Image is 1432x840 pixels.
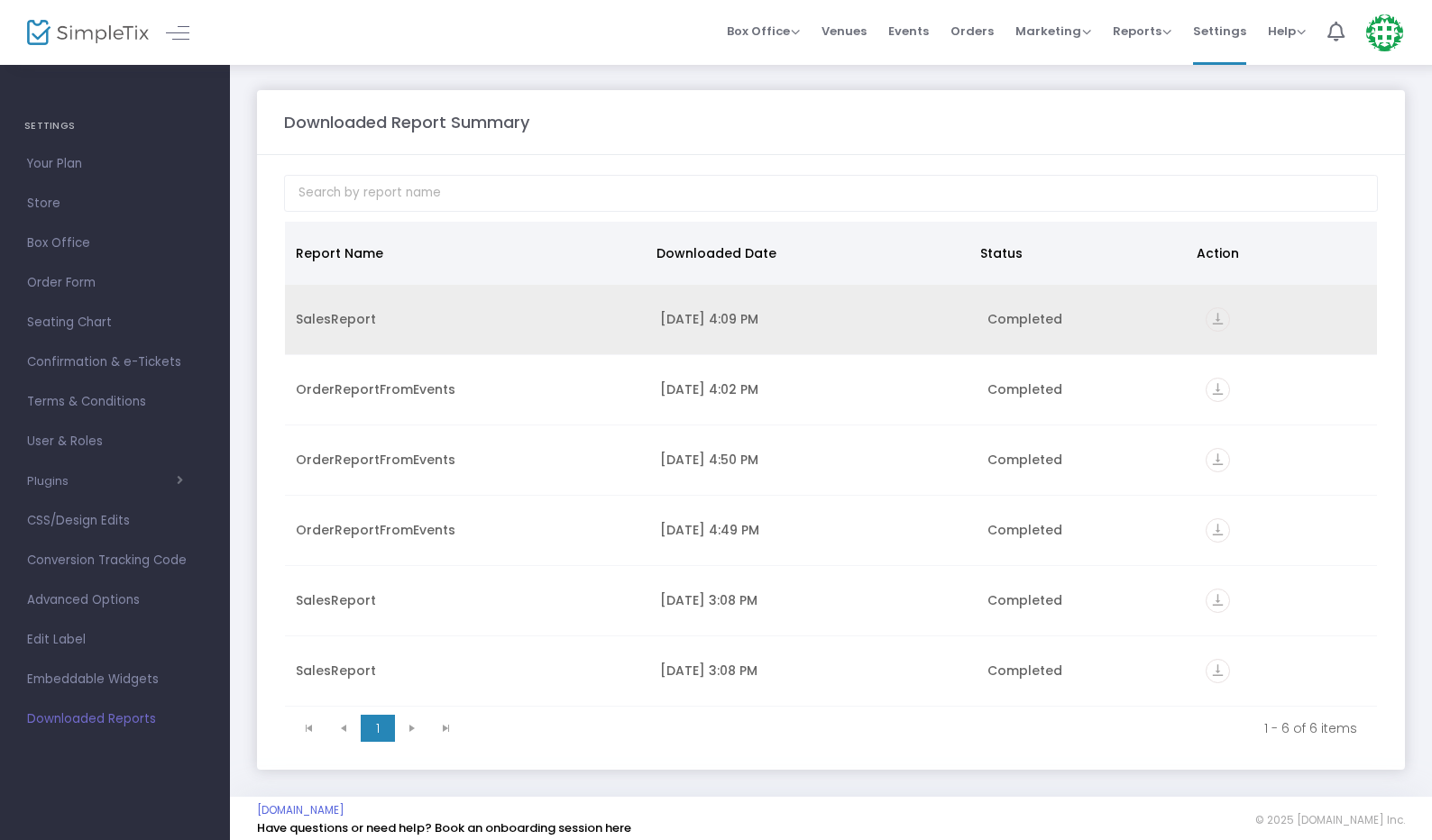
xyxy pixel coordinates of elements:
[1255,813,1405,827] span: © 2025 [DOMAIN_NAME] Inc.
[1206,448,1230,472] i: vertical_align_bottom
[950,8,994,54] span: Orders
[1015,23,1091,40] span: Marketing
[284,175,1378,212] input: Search by report name
[27,708,203,731] span: Downloaded Reports
[285,222,646,285] th: Report Name
[257,803,344,817] a: [DOMAIN_NAME]
[969,222,1186,285] th: Status
[27,311,203,334] span: Seating Chart
[987,310,1184,328] div: Completed
[296,591,638,609] div: SalesReport
[24,108,206,144] h4: SETTINGS
[257,819,631,836] a: Have questions or need help? Book an onboarding session here
[1206,307,1366,332] div: https://go.SimpleTix.com/76rnb
[27,232,203,255] span: Box Office
[296,380,638,398] div: OrderReportFromEvents
[660,380,966,398] div: 10/14/2025 4:02 PM
[1206,383,1230,401] a: vertical_align_bottom
[1206,307,1230,332] i: vertical_align_bottom
[660,451,966,469] div: 10/7/2025 4:50 PM
[646,222,970,285] th: Downloaded Date
[285,222,1377,707] div: Data table
[1206,378,1366,402] div: https://go.SimpleTix.com/3qnh5
[727,23,800,40] span: Box Office
[660,662,966,680] div: 9/12/2025 3:08 PM
[987,521,1184,539] div: Completed
[1206,518,1230,543] i: vertical_align_bottom
[1268,23,1306,40] span: Help
[27,589,203,612] span: Advanced Options
[27,474,183,488] button: Plugins
[27,192,203,215] span: Store
[27,351,203,374] span: Confirmation & e-Tickets
[296,310,638,328] div: SalesReport
[1206,524,1230,542] a: vertical_align_bottom
[27,509,203,533] span: CSS/Design Edits
[1206,659,1366,683] div: https://go.SimpleTix.com/zyt5m
[1206,659,1230,683] i: vertical_align_bottom
[987,662,1184,680] div: Completed
[888,8,929,54] span: Events
[660,310,966,328] div: 10/14/2025 4:09 PM
[660,521,966,539] div: 10/7/2025 4:49 PM
[1206,448,1366,472] div: https://go.SimpleTix.com/yzd6x
[27,271,203,295] span: Order Form
[822,8,867,54] span: Venues
[1206,589,1366,613] div: https://go.SimpleTix.com/nmykn
[27,390,203,414] span: Terms & Conditions
[27,549,203,572] span: Conversion Tracking Code
[1186,222,1366,285] th: Action
[987,380,1184,398] div: Completed
[987,591,1184,609] div: Completed
[284,110,529,134] m-panel-title: Downloaded Report Summary
[1206,518,1366,543] div: https://go.SimpleTix.com/nhhv1
[987,451,1184,469] div: Completed
[361,715,395,742] span: Page 1
[1206,453,1230,471] a: vertical_align_bottom
[27,668,203,691] span: Embeddable Widgets
[27,628,203,652] span: Edit Label
[27,152,203,176] span: Your Plan
[296,451,638,469] div: OrderReportFromEvents
[296,521,638,539] div: OrderReportFromEvents
[1193,8,1246,54] span: Settings
[1206,594,1230,612] a: vertical_align_bottom
[27,430,203,453] span: User & Roles
[476,719,1357,737] kendo-pager-info: 1 - 6 of 6 items
[660,591,966,609] div: 9/12/2025 3:08 PM
[296,662,638,680] div: SalesReport
[1206,378,1230,402] i: vertical_align_bottom
[1206,313,1230,331] a: vertical_align_bottom
[1206,589,1230,613] i: vertical_align_bottom
[1206,664,1230,682] a: vertical_align_bottom
[1113,23,1171,40] span: Reports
